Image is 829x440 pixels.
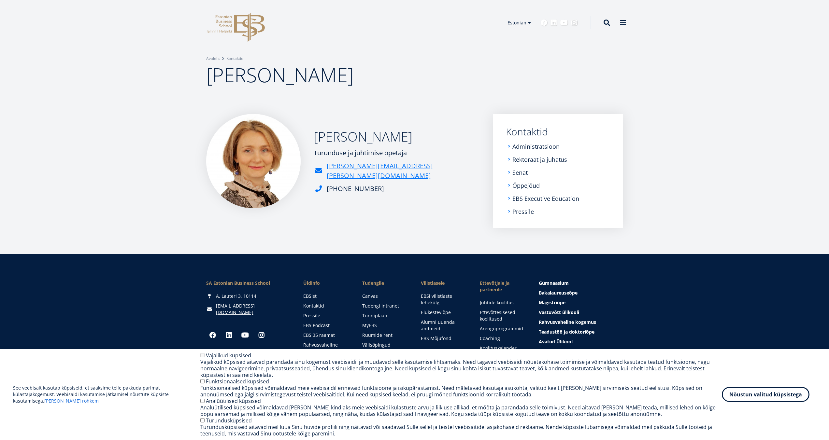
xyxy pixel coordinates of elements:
a: Välisõpingud [362,342,408,348]
a: MyEBS [362,322,408,329]
a: EBSist [303,293,349,299]
a: EBSi vilistlaste lehekülg [421,293,467,306]
div: A. Lauteri 3, 10114 [206,293,290,299]
div: SA Estonian Business School [206,280,290,286]
a: Bakalaureuseõpe [539,290,623,296]
a: Pressile [512,208,534,215]
span: Vilistlasele [421,280,467,286]
a: Arenguprogrammid [480,325,526,332]
a: Magistriõpe [539,299,623,306]
a: Vastuvõtt ülikooli [539,309,623,316]
a: [EMAIL_ADDRESS][DOMAIN_NAME] [216,303,290,316]
label: Funktsionaalsed küpsised [206,378,269,385]
a: Õppejõud [512,182,540,189]
span: Gümnaasium [539,280,569,286]
a: Linkedin [222,329,236,342]
a: Instagram [255,329,268,342]
label: Turundusküpsised [206,417,252,424]
span: Rahvusvaheline kogemus [539,319,596,325]
a: [PERSON_NAME][EMAIL_ADDRESS][PERSON_NAME][DOMAIN_NAME] [327,161,480,181]
p: See veebisait kasutab küpsiseid, et saaksime teile pakkuda parimat külastajakogemust. Veebisaidi ... [13,385,200,404]
a: [PERSON_NAME] rohkem [44,398,99,404]
a: Senat [512,169,528,176]
span: Bakalaureuseõpe [539,290,578,296]
a: Ettevõttesisesed koolitused [480,309,526,322]
a: Tudengi intranet [362,303,408,309]
a: Facebook [541,20,547,26]
span: [PERSON_NAME] [206,62,354,88]
a: Juhtide koolitus [480,299,526,306]
img: Marge Sassi [206,114,301,208]
label: Vajalikud küpsised [206,352,251,359]
a: Gümnaasium [539,280,623,286]
a: Rahvusvaheline koostöö [303,342,349,355]
a: Tudengile [362,280,408,286]
span: Avatud Ülikool [539,338,573,345]
a: Coaching [480,335,526,342]
a: Tunniplaan [362,312,408,319]
a: Instagram [571,20,578,26]
a: Youtube [239,329,252,342]
a: Avaleht [206,55,220,62]
h2: [PERSON_NAME] [314,129,480,145]
a: Pressile [303,312,349,319]
a: Canvas [362,293,408,299]
a: Rektoraat ja juhatus [512,156,567,163]
span: Üldinfo [303,280,349,286]
a: EBS 35 raamat [303,332,349,338]
div: Analüütilised küpsised võimaldavad [PERSON_NAME] kindlaks meie veebisaidi külastuste arvu ja liik... [200,404,722,417]
a: Avatud Ülikool [539,338,623,345]
a: Kontaktid [303,303,349,309]
a: Facebook [206,329,219,342]
button: Nõustun valitud küpsistega [722,387,809,402]
a: Teadustöö ja doktoriõpe [539,329,623,335]
a: Rahvusvaheline kogemus [539,319,623,325]
div: Turunduse ja juhtimise õpetaja [314,148,480,158]
span: Teadustöö ja doktoriõpe [539,329,594,335]
a: Ruumide rent [362,332,408,338]
span: Juhtide koolitus [539,348,575,354]
a: Juhtide koolitus [539,348,623,355]
div: Turundusküpsiseid aitavad meil luua Sinu huvide profiili ning näitavad või saadavad Sulle sellel ... [200,424,722,437]
a: Koolituskalender [480,345,526,351]
span: Ettevõtjale ja partnerile [480,280,526,293]
a: Kontaktid [226,55,243,62]
span: Vastuvõtt ülikooli [539,309,579,315]
div: Funktsionaalsed küpsised võimaldavad meie veebisaidil erinevaid funktsioone ja isikupärastamist. ... [200,385,722,398]
a: EBS Mõjufond [421,335,467,342]
a: Linkedin [550,20,557,26]
a: Alumni uuenda andmeid [421,319,467,332]
a: Administratsioon [512,143,560,150]
a: EBS Podcast [303,322,349,329]
div: Vajalikud küpsised aitavad parandada sinu kogemust veebisaidil ja muudavad selle kasutamise lihts... [200,359,722,378]
div: [PHONE_NUMBER] [327,184,384,194]
a: Kontaktid [506,127,610,137]
a: Elukestev õpe [421,309,467,316]
label: Analüütilised küpsised [206,397,261,405]
a: Youtube [560,20,568,26]
span: Magistriõpe [539,299,565,306]
a: EBS Executive Education [512,195,579,202]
